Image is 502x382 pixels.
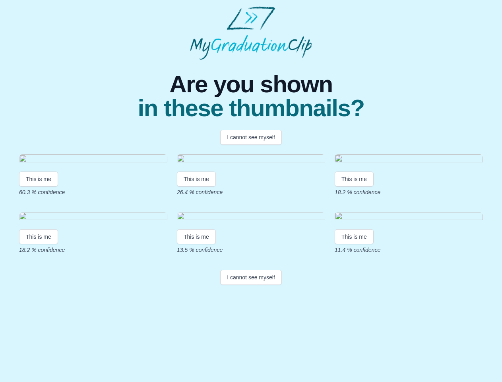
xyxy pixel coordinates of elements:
button: This is me [177,172,216,187]
button: I cannot see myself [220,270,282,285]
p: 60.3 % confidence [19,188,167,196]
img: 6b862e33945e7d01c956ea620f5157aa28fd3b81.gif [177,154,325,165]
button: This is me [19,172,58,187]
button: I cannot see myself [220,130,282,145]
p: 18.2 % confidence [335,188,483,196]
img: 3419403a0869749a296476ab9c8aa5a77d59a5bd.gif [177,212,325,223]
p: 13.5 % confidence [177,246,325,254]
button: This is me [335,229,374,244]
img: b401554df3fe0b744c31366ab25101a458d53d5a.gif [335,154,483,165]
p: 11.4 % confidence [335,246,483,254]
span: in these thumbnails? [138,96,364,120]
img: MyGraduationClip [190,6,312,60]
p: 18.2 % confidence [19,246,167,254]
button: This is me [177,229,216,244]
img: 8e2c58ca88cf5845b75ce09192b96113c672c718.gif [335,212,483,223]
img: 8117237cbff45d35155bd73329800c3dd87f9dad.gif [19,154,167,165]
button: This is me [335,172,374,187]
p: 26.4 % confidence [177,188,325,196]
button: This is me [19,229,58,244]
span: Are you shown [138,72,364,96]
img: 8acc1a590548f7dd866729cb91c4b0befb56feea.gif [19,212,167,223]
